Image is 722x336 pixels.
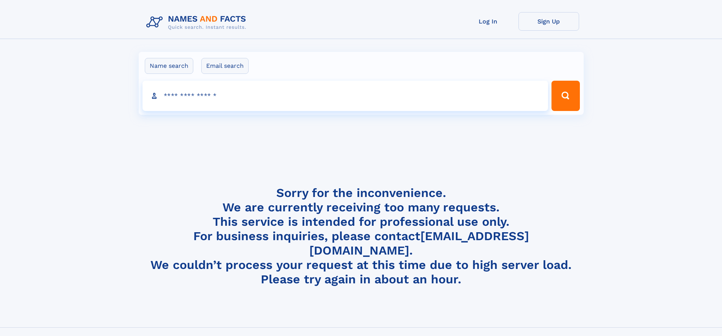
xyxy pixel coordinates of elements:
[458,12,518,31] a: Log In
[201,58,249,74] label: Email search
[143,12,252,33] img: Logo Names and Facts
[143,186,579,287] h4: Sorry for the inconvenience. We are currently receiving too many requests. This service is intend...
[309,229,529,258] a: [EMAIL_ADDRESS][DOMAIN_NAME]
[145,58,193,74] label: Name search
[143,81,548,111] input: search input
[551,81,579,111] button: Search Button
[518,12,579,31] a: Sign Up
